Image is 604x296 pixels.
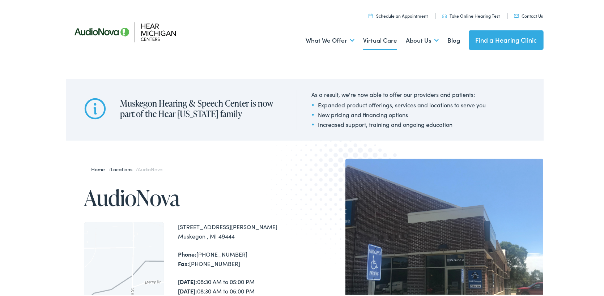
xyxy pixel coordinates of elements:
[514,13,519,16] img: utility icon
[111,164,136,171] a: Locations
[312,89,486,97] div: As a result, we're now able to offer our providers and patients:
[363,26,397,52] a: Virtual Care
[306,26,354,52] a: What We Offer
[178,249,197,257] strong: Phone:
[442,11,500,17] a: Take Online Hearing Test
[442,12,447,17] img: utility icon
[178,286,197,293] strong: [DATE]:
[92,164,163,171] span: / /
[312,99,486,108] li: Expanded product offerings, services and locations to serve you
[178,248,305,267] div: [PHONE_NUMBER] [PHONE_NUMBER]
[514,11,543,17] a: Contact Us
[178,276,197,284] strong: [DATE]:
[469,29,544,48] a: Find a Hearing Clinic
[406,26,439,52] a: About Us
[84,184,305,208] h1: AudioNova
[369,12,373,17] img: utility icon
[447,26,460,52] a: Blog
[120,97,282,118] h2: Muskegon Hearing & Speech Center is now part of the Hear [US_STATE] family
[178,258,190,266] strong: Fax:
[312,119,486,127] li: Increased support, training and ongoing education
[312,109,486,117] li: New pricing and financing options
[369,11,428,17] a: Schedule an Appointment
[138,164,162,171] span: AudioNova
[178,221,305,239] div: [STREET_ADDRESS][PERSON_NAME] Muskegon , MI 49444
[92,164,109,171] a: Home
